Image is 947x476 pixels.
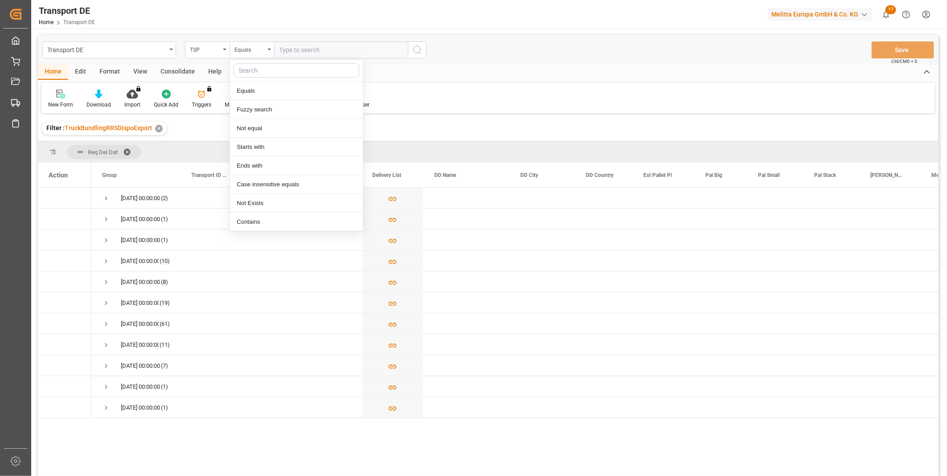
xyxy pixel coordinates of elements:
[38,376,91,397] div: Press SPACE to select this row.
[121,188,160,209] div: [DATE] 00:00:00
[160,251,170,271] span: (10)
[230,100,363,119] div: Fuzzy search
[225,101,269,109] div: Manual PO Creation
[586,172,613,178] span: DD Country
[88,149,118,156] span: Req Del Dat
[46,124,65,131] span: Filter :
[38,334,91,355] div: Press SPACE to select this row.
[191,172,228,178] span: Transport ID Logward
[121,209,160,230] div: [DATE] 00:00:00
[161,398,168,418] span: (1)
[161,209,168,230] span: (1)
[49,171,68,179] div: Action
[38,230,91,250] div: Press SPACE to select this row.
[154,101,178,109] div: Quick Add
[121,314,159,334] div: [DATE] 00:00:00
[230,194,363,213] div: Not Exists
[758,172,780,178] span: Pal Small
[190,44,220,54] div: TSP
[121,356,160,376] div: [DATE] 00:00:00
[896,4,916,25] button: Help Center
[42,41,176,58] button: open menu
[121,230,160,250] div: [DATE] 00:00:00
[161,356,168,376] span: (7)
[230,156,363,175] div: Ends with
[768,8,873,21] div: Melitta Europa GmbH & Co. KG
[38,397,91,418] div: Press SPACE to select this row.
[876,4,896,25] button: show 17 new notifications
[274,41,408,58] input: Type to search
[161,377,168,397] span: (1)
[121,335,159,355] div: [DATE] 00:00:00
[434,172,456,178] span: DD Name
[872,41,934,58] button: Save
[372,172,401,178] span: Delivery List
[127,65,154,80] div: View
[86,101,111,109] div: Download
[643,172,672,178] span: Est Pallet Pl
[121,398,160,418] div: [DATE] 00:00:00
[520,172,538,178] span: DD City
[185,41,230,58] button: open menu
[102,172,117,178] span: Group
[121,377,160,397] div: [DATE] 00:00:00
[885,5,896,14] span: 17
[235,44,265,54] div: Equals
[38,271,91,292] div: Press SPACE to select this row.
[161,188,168,209] span: (2)
[230,119,363,138] div: Not equal
[65,124,152,131] span: TruckBundlingRRSDispoExport
[230,138,363,156] div: Starts with
[891,58,917,65] span: Ctrl/CMD + S
[705,172,722,178] span: Pal Big
[121,293,159,313] div: [DATE] 00:00:00
[230,175,363,194] div: Case insensitive equals
[870,172,902,178] span: [PERSON_NAME]
[408,41,427,58] button: search button
[47,44,166,55] div: Transport DE
[121,251,159,271] div: [DATE] 00:00:00
[160,293,170,313] span: (19)
[39,19,54,25] a: Home
[93,65,127,80] div: Format
[230,82,363,100] div: Equals
[48,101,73,109] div: New Form
[768,6,876,23] button: Melitta Europa GmbH & Co. KG
[155,125,163,132] div: ✕
[39,4,95,17] div: Transport DE
[234,63,359,78] input: Search
[161,230,168,250] span: (1)
[160,314,170,334] span: (61)
[38,292,91,313] div: Press SPACE to select this row.
[38,355,91,376] div: Press SPACE to select this row.
[230,213,363,231] div: Contains
[230,41,274,58] button: close menu
[202,65,228,80] div: Help
[68,65,93,80] div: Edit
[38,65,68,80] div: Home
[161,272,168,292] span: (8)
[38,250,91,271] div: Press SPACE to select this row.
[38,313,91,334] div: Press SPACE to select this row.
[160,335,170,355] span: (11)
[154,65,202,80] div: Consolidate
[38,188,91,209] div: Press SPACE to select this row.
[121,272,160,292] div: [DATE] 00:00:00
[814,172,836,178] span: Pal Stack
[38,209,91,230] div: Press SPACE to select this row.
